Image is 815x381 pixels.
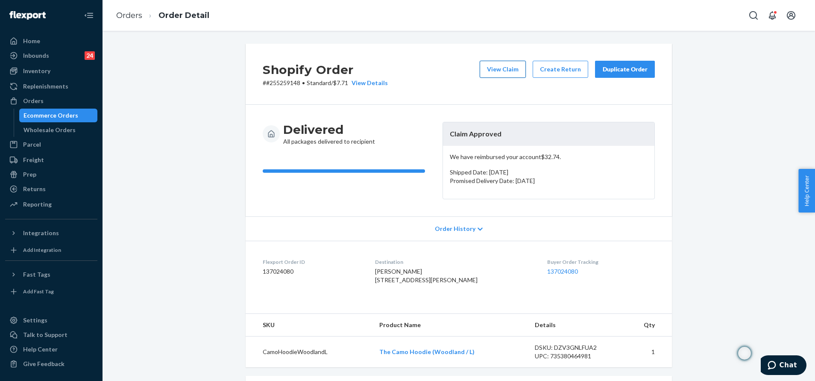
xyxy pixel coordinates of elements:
div: Reporting [23,200,52,209]
div: DSKU: DZV3GNLFUA2 [535,343,615,352]
a: Ecommerce Orders [19,109,98,122]
div: Orders [23,97,44,105]
header: Claim Approved [443,122,654,146]
button: Integrations [5,226,97,240]
div: Wholesale Orders [23,126,76,134]
iframe: Opens a widget where you can chat to one of our agents [761,355,806,377]
a: Returns [5,182,97,196]
a: Home [5,34,97,48]
div: Parcel [23,140,41,149]
button: Fast Tags [5,268,97,281]
span: Order History [435,224,475,233]
button: Open notifications [764,7,781,24]
button: Give Feedback [5,357,97,371]
button: Duplicate Order [595,61,655,78]
button: Create Return [533,61,588,78]
div: Integrations [23,229,59,237]
p: # #255259148 / $7.71 [263,79,388,87]
div: Add Fast Tag [23,288,54,295]
p: Promised Delivery Date: [DATE] [450,177,648,185]
a: Orders [5,94,97,108]
a: Freight [5,153,97,167]
div: Home [23,37,40,45]
a: Help Center [5,343,97,356]
a: Inbounds24 [5,49,97,62]
div: UPC: 735380464981 [535,352,615,360]
dt: Flexport Order ID [263,258,361,266]
div: Duplicate Order [602,65,648,74]
div: Inbounds [23,51,49,60]
div: Inventory [23,67,50,75]
span: [PERSON_NAME] [STREET_ADDRESS][PERSON_NAME] [375,268,478,284]
ol: breadcrumbs [109,3,216,28]
button: Open account menu [783,7,800,24]
a: Reporting [5,198,97,211]
p: Shipped Date: [DATE] [450,168,648,177]
img: Flexport logo [9,11,46,20]
a: Parcel [5,138,97,151]
h2: Shopify Order [263,61,388,79]
a: Prep [5,168,97,181]
h3: Delivered [283,122,375,137]
th: Details [528,314,622,337]
div: Ecommerce Orders [23,111,78,120]
div: Talk to Support [23,331,67,339]
a: 137024080 [547,268,578,275]
button: Talk to Support [5,328,97,342]
button: Help Center [798,169,815,213]
div: 24 [85,51,95,60]
div: All packages delivered to recipient [283,122,375,146]
button: View Claim [480,61,526,78]
a: Inventory [5,64,97,78]
th: Qty [622,314,672,337]
div: Prep [23,170,36,179]
td: 1 [622,336,672,367]
div: Returns [23,185,46,193]
dd: 137024080 [263,267,361,276]
a: Orders [116,11,142,20]
span: • [302,79,305,86]
a: Add Integration [5,243,97,257]
a: Order Detail [158,11,209,20]
div: Freight [23,156,44,164]
div: Give Feedback [23,360,64,368]
span: Standard [307,79,331,86]
div: Fast Tags [23,270,50,279]
dt: Buyer Order Tracking [547,258,655,266]
a: Replenishments [5,80,97,93]
a: Add Fast Tag [5,285,97,298]
dt: Destination [375,258,534,266]
div: Replenishments [23,82,68,91]
p: We have reimbursed your account $32.74 . [450,153,648,161]
a: Settings [5,313,97,327]
div: Add Integration [23,246,61,254]
td: CamoHoodieWoodlandL [246,336,372,367]
div: Help Center [23,345,58,354]
button: Open Search Box [745,7,762,24]
a: The Camo Hoodie (Woodland / L) [379,348,475,355]
th: Product Name [372,314,528,337]
div: Settings [23,316,47,325]
a: Wholesale Orders [19,123,98,137]
th: SKU [246,314,372,337]
button: View Details [348,79,388,87]
button: Close Navigation [80,7,97,24]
